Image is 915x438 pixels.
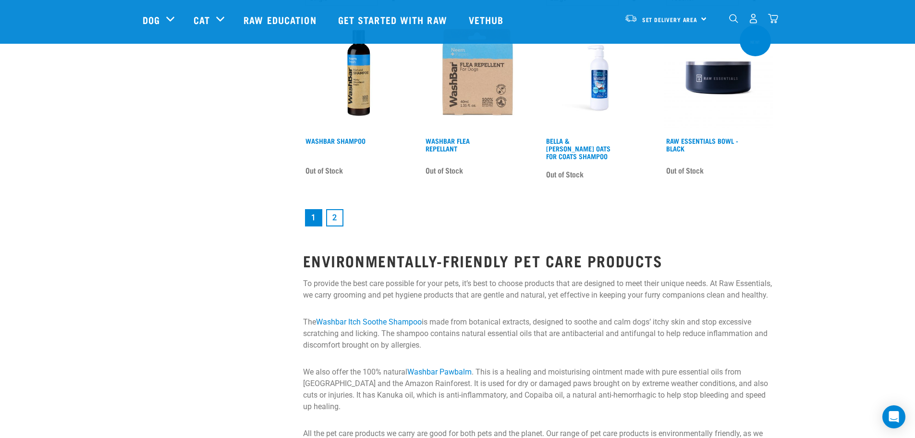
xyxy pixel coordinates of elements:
[544,23,653,132] img: RE Product Shoot 2023 Nov8609
[748,13,758,24] img: user.png
[329,0,459,39] a: Get started with Raw
[326,209,343,226] a: Goto page 2
[768,13,778,24] img: home-icon@2x.png
[642,18,698,21] span: Set Delivery Area
[423,23,532,132] img: Wash Bar Flea Repel For Dogs
[407,367,472,376] a: Washbar Pawbalm
[303,23,412,132] img: Wash Bar Neem Fresh Shampoo
[426,139,470,150] a: WashBar Flea Repellant
[305,209,322,226] a: Page 1
[666,163,704,177] span: Out of Stock
[666,139,738,150] a: Raw Essentials Bowl - Black
[546,139,610,158] a: Bella & [PERSON_NAME] Oats for Coats Shampoo
[459,0,516,39] a: Vethub
[305,139,366,142] a: WashBar Shampoo
[426,163,463,177] span: Out of Stock
[882,405,905,428] div: Open Intercom Messenger
[234,0,328,39] a: Raw Education
[303,256,663,264] strong: Environmentally-friendly pet care products
[624,14,637,23] img: van-moving.png
[194,13,210,27] a: Cat
[305,163,343,177] span: Out of Stock
[303,316,773,351] p: The is made from botanical extracts, designed to soothe and calm dogs’ itchy skin and stop excess...
[303,366,773,413] p: We also offer the 100% natural . This is a healing and moisturising ointment made with pure essen...
[546,167,584,181] span: Out of Stock
[664,23,773,132] img: Black Front
[729,14,738,23] img: home-icon-1@2x.png
[143,13,160,27] a: Dog
[303,278,773,301] p: To provide the best care possible for your pets, it’s best to choose products that are designed t...
[303,207,773,228] nav: pagination
[316,317,422,326] a: Washbar Itch Soothe Shampoo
